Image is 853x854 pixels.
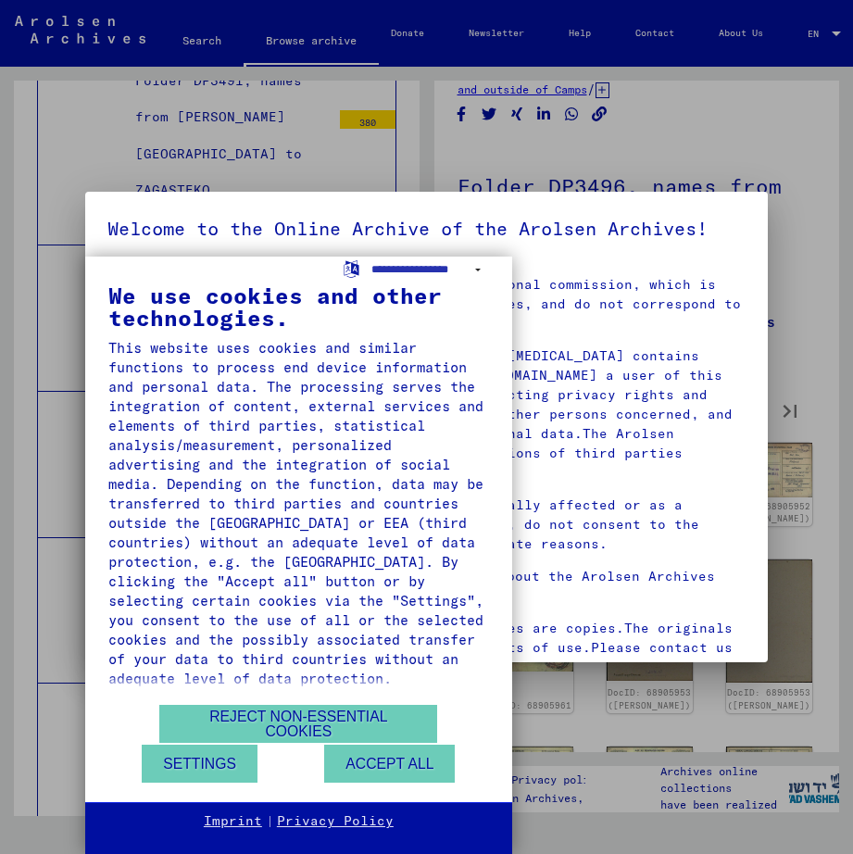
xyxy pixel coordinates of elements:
[159,705,437,743] button: Reject non-essential cookies
[324,745,455,783] button: Accept all
[204,812,262,831] a: Imprint
[108,284,489,329] div: We use cookies and other technologies.
[142,745,257,783] button: Settings
[108,338,489,688] div: This website uses cookies and similar functions to process end device information and personal da...
[277,812,394,831] a: Privacy Policy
